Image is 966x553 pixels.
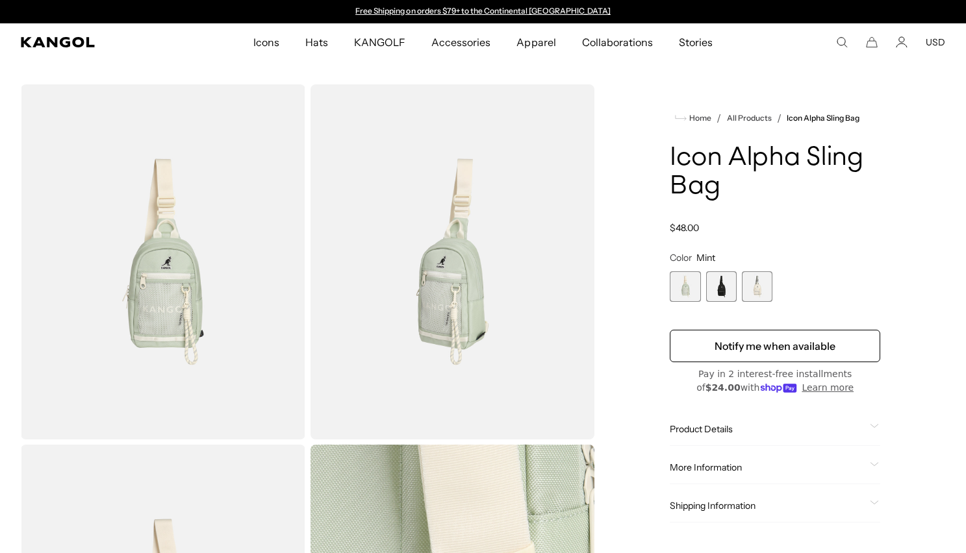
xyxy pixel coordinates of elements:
[311,84,595,439] img: color-mint
[679,23,713,61] span: Stories
[670,222,699,234] span: $48.00
[670,271,700,302] div: 1 of 3
[772,110,782,126] li: /
[350,6,617,17] div: Announcement
[787,114,860,123] a: Icon Alpha Sling Bag
[696,252,715,264] span: Mint
[670,423,865,435] span: Product Details
[431,23,490,61] span: Accessories
[675,112,711,124] a: Home
[582,23,653,61] span: Collaborations
[706,271,737,302] label: Black
[355,6,611,16] a: Free Shipping on orders $79+ to the Continental [GEOGRAPHIC_DATA]
[350,6,617,17] div: 1 of 2
[866,36,878,48] button: Cart
[670,330,880,362] button: Notify me when available
[503,23,568,61] a: Apparel
[253,23,279,61] span: Icons
[292,23,341,61] a: Hats
[706,271,737,302] div: 2 of 3
[727,114,772,123] a: All Products
[670,500,865,511] span: Shipping Information
[670,461,865,473] span: More Information
[670,252,692,264] span: Color
[670,271,700,302] label: Mint
[670,144,880,201] h1: Icon Alpha Sling Bag
[711,110,721,126] li: /
[742,271,772,302] label: Ivory
[926,36,945,48] button: USD
[21,37,167,47] a: Kangol
[418,23,503,61] a: Accessories
[896,36,908,48] a: Account
[240,23,292,61] a: Icons
[354,23,405,61] span: KANGOLF
[670,110,880,126] nav: breadcrumbs
[687,114,711,123] span: Home
[341,23,418,61] a: KANGOLF
[21,84,305,439] img: color-mint
[305,23,328,61] span: Hats
[666,23,726,61] a: Stories
[569,23,666,61] a: Collaborations
[350,6,617,17] slideshow-component: Announcement bar
[742,271,772,302] div: 3 of 3
[836,36,848,48] summary: Search here
[516,23,555,61] span: Apparel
